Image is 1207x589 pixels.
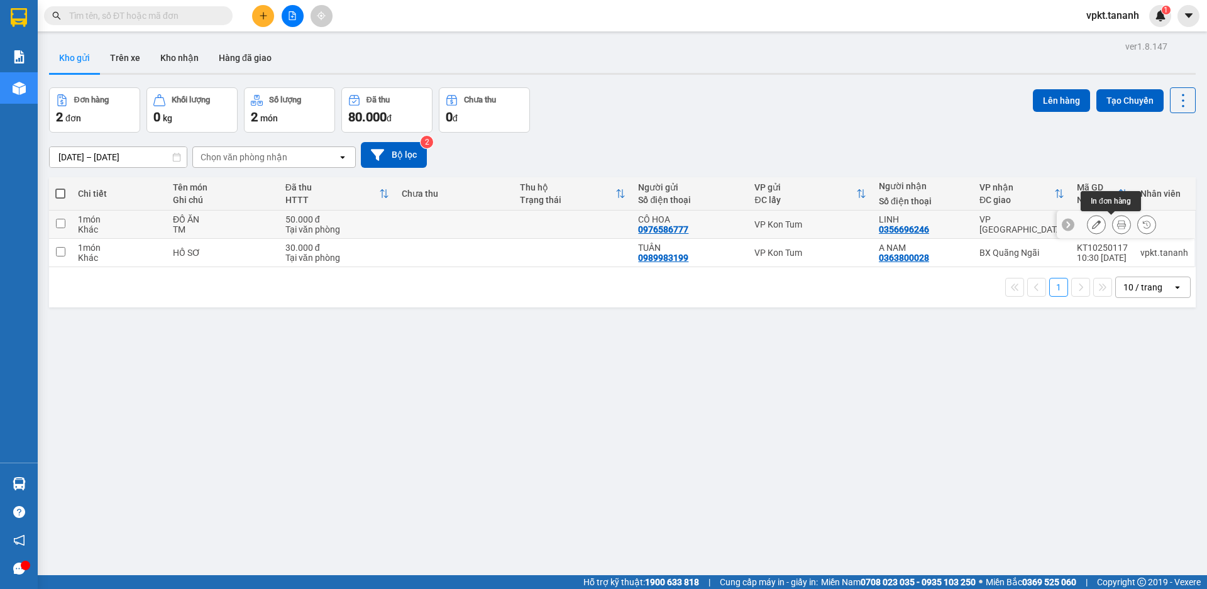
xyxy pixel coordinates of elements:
span: ⚪️ [979,580,983,585]
button: Số lượng2món [244,87,335,133]
div: VP [GEOGRAPHIC_DATA] [979,214,1064,234]
span: notification [13,534,25,546]
div: VP nhận [979,182,1054,192]
span: file-add [288,11,297,20]
span: 2 [56,109,63,124]
button: Tạo Chuyến [1096,89,1164,112]
img: logo-vxr [11,8,27,27]
div: Sửa đơn hàng [1087,215,1106,234]
strong: 0369 525 060 [1022,577,1076,587]
div: Tên món [173,182,273,192]
div: 50.000 đ [285,214,389,224]
span: 80.000 [348,109,387,124]
span: kg [163,113,172,123]
th: Toggle SortBy [973,177,1071,211]
div: 0363800028 [879,253,929,263]
div: Chưa thu [464,96,496,104]
button: Hàng đã giao [209,43,282,73]
span: Hỗ trợ kỹ thuật: [583,575,699,589]
div: KT10250117 [1077,243,1128,253]
div: Thu hộ [520,182,615,192]
div: Mã GD [1077,182,1118,192]
span: | [708,575,710,589]
div: Người nhận [879,181,967,191]
button: Khối lượng0kg [146,87,238,133]
sup: 1 [1162,6,1171,14]
div: vpkt.tananh [1140,248,1188,258]
div: 1 món [78,243,160,253]
div: VP Kon Tum [754,248,866,258]
button: plus [252,5,274,27]
div: Khác [78,224,160,234]
div: Người gửi [638,182,742,192]
div: 10:30 [DATE] [1077,253,1128,263]
div: In đơn hàng [1081,191,1141,211]
div: TUÂN [638,243,742,253]
div: Tại văn phòng [285,224,389,234]
div: ĐỒ ĂN [173,214,273,224]
div: Số điện thoại [879,196,967,206]
div: Khác [78,253,160,263]
span: aim [317,11,326,20]
th: Toggle SortBy [748,177,873,211]
button: Kho gửi [49,43,100,73]
button: Lên hàng [1033,89,1090,112]
img: warehouse-icon [13,477,26,490]
svg: open [338,152,348,162]
span: search [52,11,61,20]
div: Trạng thái [520,195,615,205]
div: Chi tiết [78,189,160,199]
div: ĐC giao [979,195,1054,205]
img: warehouse-icon [13,82,26,95]
div: HTTT [285,195,379,205]
div: 0976586777 [638,224,688,234]
div: Chọn văn phòng nhận [201,151,287,163]
div: VP Kon Tum [754,219,866,229]
svg: open [1172,282,1182,292]
div: Ngày ĐH [1077,195,1118,205]
div: ĐC lấy [754,195,856,205]
div: VP gửi [754,182,856,192]
span: đơn [65,113,81,123]
th: Toggle SortBy [279,177,395,211]
button: Đơn hàng2đơn [49,87,140,133]
div: Khối lượng [172,96,210,104]
span: đ [453,113,458,123]
button: Đã thu80.000đ [341,87,433,133]
div: Số điện thoại [638,195,742,205]
span: copyright [1137,578,1146,586]
span: đ [387,113,392,123]
button: Bộ lọc [361,142,427,168]
div: ver 1.8.147 [1125,40,1167,53]
div: Chưa thu [402,189,507,199]
span: 1 [1164,6,1168,14]
div: 0356696246 [879,224,929,234]
div: TM [173,224,273,234]
div: A NAM [879,243,967,253]
span: món [260,113,278,123]
img: icon-new-feature [1155,10,1166,21]
div: Đã thu [367,96,390,104]
button: Trên xe [100,43,150,73]
strong: 1900 633 818 [645,577,699,587]
div: BX Quãng Ngãi [979,248,1064,258]
div: Số lượng [269,96,301,104]
button: Chưa thu0đ [439,87,530,133]
span: question-circle [13,506,25,518]
div: CÔ HOA [638,214,742,224]
span: 2 [251,109,258,124]
div: HỒ SƠ [173,248,273,258]
div: Đã thu [285,182,379,192]
th: Toggle SortBy [514,177,632,211]
span: | [1086,575,1088,589]
span: 0 [446,109,453,124]
span: vpkt.tananh [1076,8,1149,23]
div: LINH [879,214,967,224]
div: Đơn hàng [74,96,109,104]
button: caret-down [1177,5,1199,27]
span: Cung cấp máy in - giấy in: [720,575,818,589]
input: Select a date range. [50,147,187,167]
button: 1 [1049,278,1068,297]
div: 10 / trang [1123,281,1162,294]
span: Miền Nam [821,575,976,589]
